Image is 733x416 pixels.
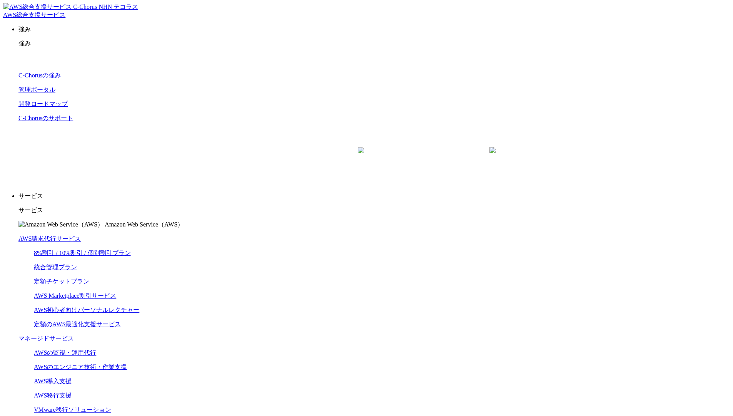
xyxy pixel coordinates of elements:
a: AWS Marketplace割引サービス [34,292,116,299]
a: VMware移行ソリューション [34,406,111,413]
a: 管理ポータル [18,86,55,93]
p: サービス [18,206,730,215]
a: AWSのエンジニア技術・作業支援 [34,364,127,370]
a: AWS総合支援サービス C-Chorus NHN テコラスAWS総合支援サービス [3,3,138,18]
a: 定額のAWS最適化支援サービス [34,321,121,327]
a: マネージドサービス [18,335,74,342]
a: 開発ロードマップ [18,101,68,107]
a: AWS導入支援 [34,378,72,384]
a: 定額チケットプラン [34,278,89,285]
img: 矢印 [489,147,496,167]
a: AWS請求代行サービス [18,235,81,242]
a: 資料を請求する [247,148,371,167]
p: 強み [18,40,730,48]
a: まずは相談する [378,148,502,167]
img: Amazon Web Service（AWS） [18,221,104,229]
p: サービス [18,192,730,200]
a: AWS移行支援 [34,392,72,399]
a: C-Chorusのサポート [18,115,73,121]
img: 矢印 [358,147,364,167]
img: AWS総合支援サービス C-Chorus [3,3,97,11]
a: AWS初心者向けパーソナルレクチャー [34,307,139,313]
a: 8%割引 / 10%割引 / 個別割引プラン [34,250,131,256]
p: 強み [18,25,730,34]
span: Amazon Web Service（AWS） [105,221,184,228]
a: C-Chorusの強み [18,72,61,79]
a: AWSの監視・運用代行 [34,349,96,356]
a: 統合管理プラン [34,264,77,270]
